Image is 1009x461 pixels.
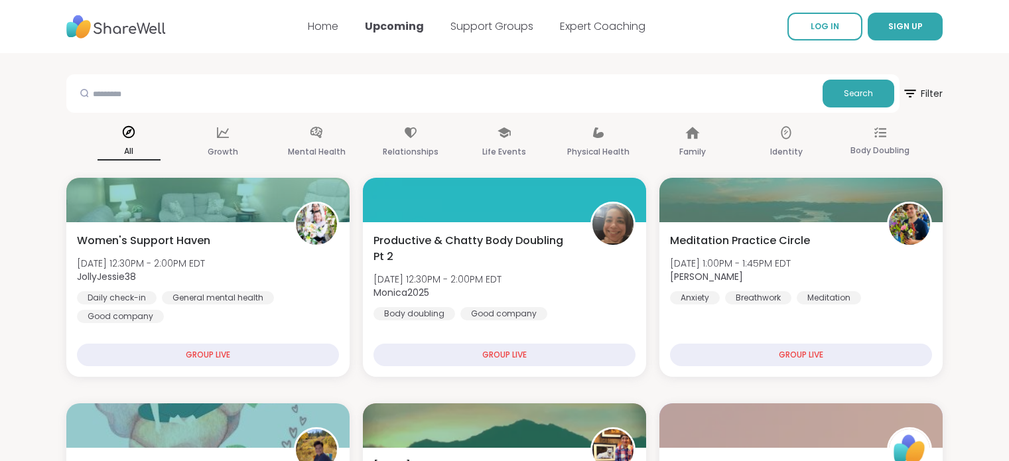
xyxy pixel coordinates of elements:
[811,21,839,32] span: LOG IN
[77,310,164,323] div: Good company
[482,144,526,160] p: Life Events
[450,19,533,34] a: Support Groups
[77,291,157,304] div: Daily check-in
[373,233,576,265] span: Productive & Chatty Body Doubling Pt 2
[66,9,166,45] img: ShareWell Nav Logo
[373,286,429,299] b: Monica2025
[850,143,909,159] p: Body Doubling
[725,291,791,304] div: Breathwork
[670,344,932,366] div: GROUP LIVE
[365,19,424,34] a: Upcoming
[888,21,923,32] span: SIGN UP
[592,204,634,245] img: Monica2025
[844,88,873,99] span: Search
[98,143,161,161] p: All
[889,204,930,245] img: Nicholas
[902,78,943,109] span: Filter
[823,80,894,107] button: Search
[797,291,861,304] div: Meditation
[670,291,720,304] div: Anxiety
[383,144,438,160] p: Relationships
[308,19,338,34] a: Home
[373,273,502,286] span: [DATE] 12:30PM - 2:00PM EDT
[288,144,346,160] p: Mental Health
[373,344,636,366] div: GROUP LIVE
[460,307,547,320] div: Good company
[902,74,943,113] button: Filter
[296,204,337,245] img: JollyJessie38
[560,19,645,34] a: Expert Coaching
[670,257,791,270] span: [DATE] 1:00PM - 1:45PM EDT
[868,13,943,40] button: SIGN UP
[208,144,238,160] p: Growth
[373,307,455,320] div: Body doubling
[567,144,630,160] p: Physical Health
[670,233,810,249] span: Meditation Practice Circle
[679,144,706,160] p: Family
[77,257,205,270] span: [DATE] 12:30PM - 2:00PM EDT
[77,344,339,366] div: GROUP LIVE
[77,270,136,283] b: JollyJessie38
[162,291,274,304] div: General mental health
[77,233,210,249] span: Women's Support Haven
[787,13,862,40] a: LOG IN
[770,144,803,160] p: Identity
[670,270,743,283] b: [PERSON_NAME]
